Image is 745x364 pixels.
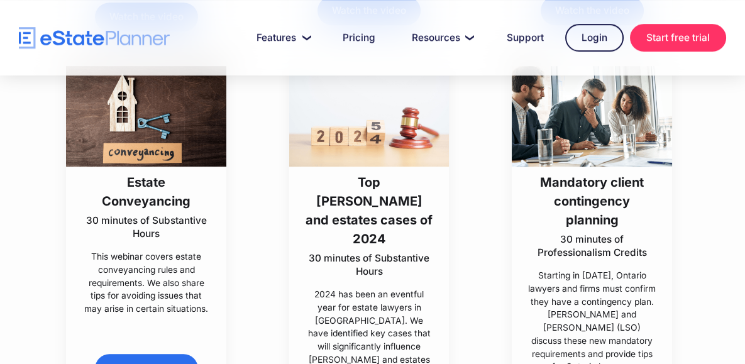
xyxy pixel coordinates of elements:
[527,173,656,229] h3: Mandatory client contingency planning
[565,24,624,52] a: Login
[19,27,170,49] a: home
[305,173,434,248] h3: Top [PERSON_NAME] and estates cases of 2024
[305,251,434,279] p: 30 minutes of Substantive Hours
[66,66,226,316] a: Estate Conveyancing30 minutes of Substantive HoursThis webinar covers estate conveyancing rules a...
[397,25,485,50] a: Resources
[527,233,656,260] p: 30 minutes of Professionalism Credits
[82,214,211,241] p: 30 minutes of Substantive Hours
[82,173,211,211] h3: Estate Conveyancing
[241,25,321,50] a: Features
[82,250,211,316] p: This webinar covers estate conveyancing rules and requirements. We also share tips for avoiding i...
[328,25,390,50] a: Pricing
[492,25,559,50] a: Support
[630,24,726,52] a: Start free trial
